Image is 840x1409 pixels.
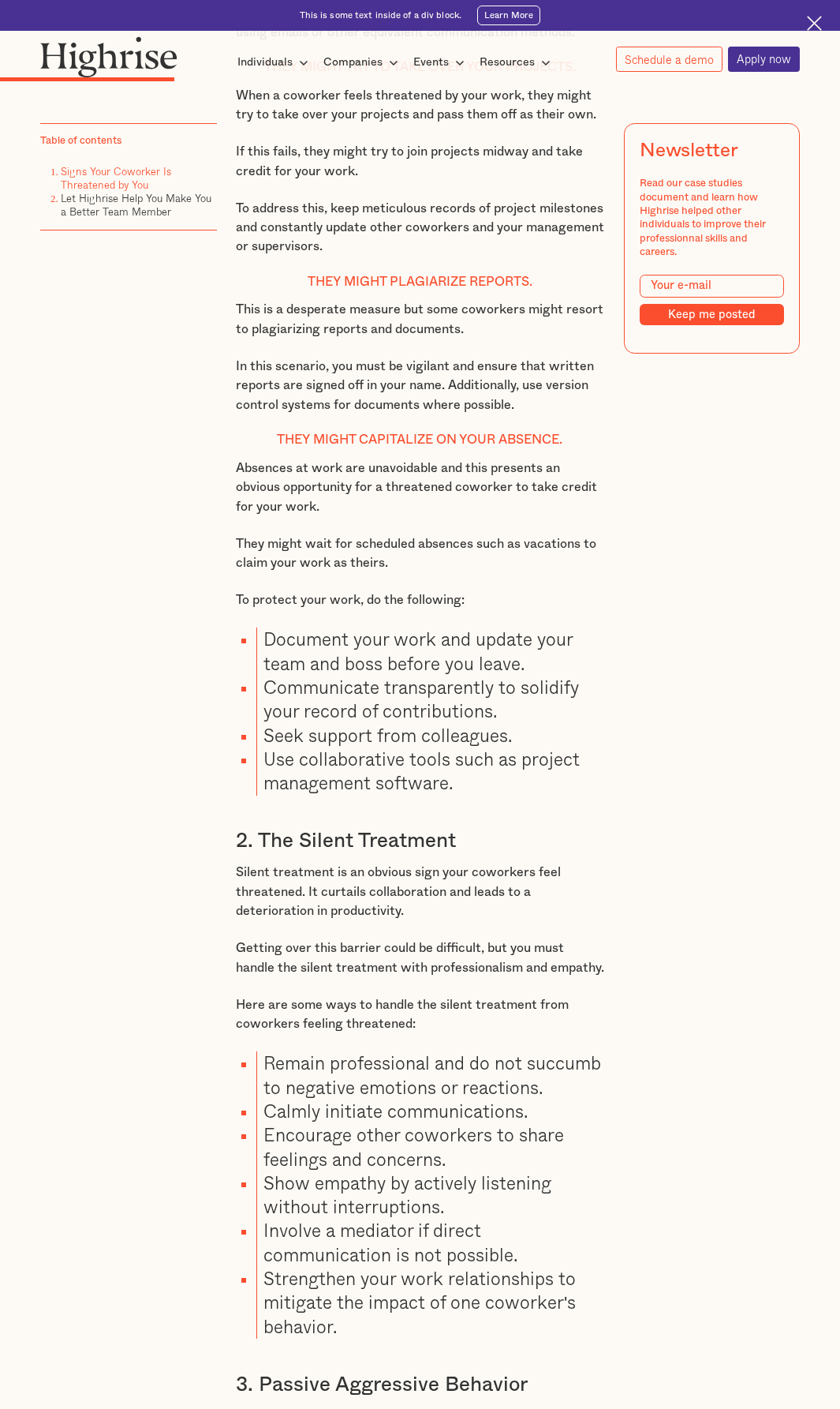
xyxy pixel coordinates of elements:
div: Individuals [237,53,313,72]
div: Events [413,53,469,72]
div: Newsletter [640,140,738,162]
div: Resources [480,53,555,72]
p: To protect your work, do the following: [236,590,605,609]
li: Involve a mediator if direct communication is not possible. [256,1219,605,1267]
p: In this scenario, you must be vigilant and ensure that written reports are signed off in your nam... [236,357,605,414]
div: Read our case studies document and learn how Highrise helped other individuals to improve their p... [640,177,784,259]
a: Apply now [728,47,800,72]
div: Companies [323,53,383,72]
a: Signs Your Coworker Is Threatened by You [61,163,171,193]
h4: They might capitalize on your absence. [236,433,605,448]
img: Cross icon [807,16,823,32]
li: Strengthen your work relationships to mitigate the impact of one coworker's behavior. [256,1267,605,1339]
a: Schedule a demo [616,47,722,72]
p: When a coworker feels threatened by your work, they might try to take over your projects and pass... [236,86,605,125]
li: Communicate transparently to solidify your record of contributions. [256,676,605,724]
h4: They might plagiarize reports. [236,275,605,290]
a: Learn More [477,6,541,26]
p: To address this, keep meticulous records of project milestones and constantly update other cowork... [236,199,605,257]
div: Individuals [237,53,293,72]
p: If this fails, they might try to join projects midway and take credit for your work. [236,142,605,181]
li: Use collaborative tools such as project management software. [256,748,605,796]
h3: 3. Passive Aggressive Behavior [236,1372,605,1398]
p: Here are some ways to handle the silent treatment from coworkers feeling threatened: [236,995,605,1034]
div: Resources [480,53,535,72]
p: Getting over this barrier could be difficult, but you must handle the silent treatment with profe... [236,939,605,977]
input: Your e-mail [640,275,784,298]
p: Silent treatment is an obvious sign your coworkers feel threatened. It curtails collaboration and... [236,863,605,920]
p: This is a desperate measure but some coworkers might resort to plagiarizing reports and documents. [236,300,605,339]
li: Calmly initiate communications. [256,1100,605,1123]
p: They might wait for scheduled absences such as vacations to claim your work as theirs. [236,534,605,573]
img: Highrise logo [40,36,177,78]
input: Keep me posted [640,304,784,325]
li: Document your work and update your team and boss before you leave. [256,628,605,676]
h3: 2. The Silent Treatment [236,828,605,854]
div: This is some text inside of a div block. [300,9,462,21]
li: Encourage other coworkers to share feelings and concerns. [256,1123,605,1171]
li: Seek support from colleagues. [256,724,605,748]
form: Modal Form [640,275,784,326]
li: Show empathy by actively listening without interruptions. [256,1171,605,1220]
li: Remain professional and do not succumb to negative emotions or reactions. [256,1051,605,1100]
a: Let Highrise Help You Make You a Better Team Member [61,190,211,219]
div: Table of contents [40,134,121,148]
div: Companies [323,53,403,72]
div: Events [413,53,449,72]
p: Absences at work are unavoidable and this presents an obvious opportunity for a threatened cowork... [236,459,605,516]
